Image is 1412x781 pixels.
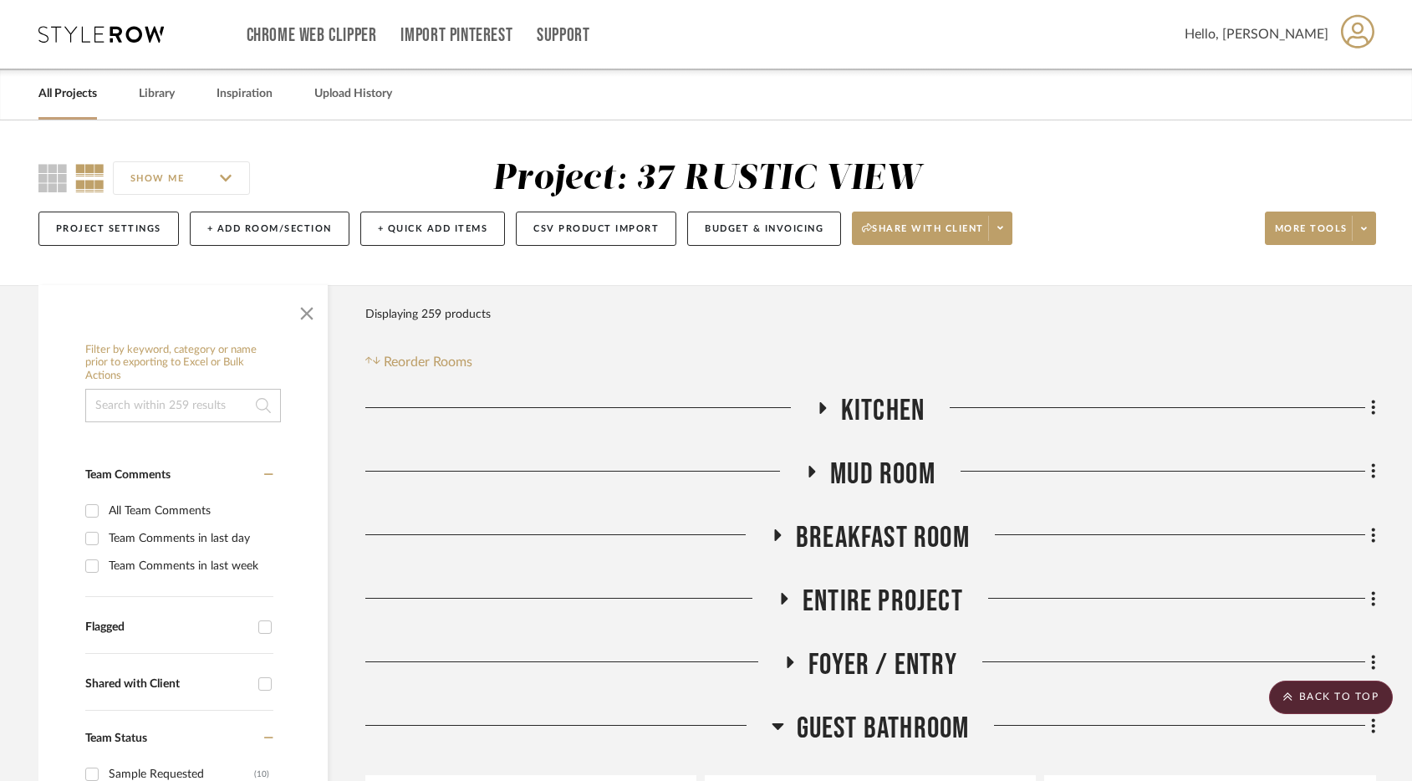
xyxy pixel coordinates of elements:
[1265,212,1376,245] button: More tools
[38,212,179,246] button: Project Settings
[109,553,269,579] div: Team Comments in last week
[852,212,1012,245] button: Share with client
[803,584,963,620] span: Entire Project
[85,733,147,744] span: Team Status
[1275,222,1348,248] span: More tools
[85,469,171,481] span: Team Comments
[365,298,491,331] div: Displaying 259 products
[796,520,970,556] span: Breakfast Room
[830,457,935,493] span: Mud Room
[109,498,269,524] div: All Team Comments
[492,161,921,197] div: Project: 37 RUSTIC VIEW
[190,212,349,246] button: + Add Room/Section
[314,83,392,105] a: Upload History
[400,28,512,43] a: Import Pinterest
[85,620,250,635] div: Flagged
[841,393,925,429] span: Kitchen
[360,212,506,246] button: + Quick Add Items
[85,344,281,383] h6: Filter by keyword, category or name prior to exporting to Excel or Bulk Actions
[808,647,957,683] span: Foyer / Entry
[38,83,97,105] a: All Projects
[247,28,377,43] a: Chrome Web Clipper
[365,352,473,372] button: Reorder Rooms
[217,83,273,105] a: Inspiration
[85,677,250,692] div: Shared with Client
[687,212,841,246] button: Budget & Invoicing
[384,352,472,372] span: Reorder Rooms
[862,222,984,248] span: Share with client
[537,28,589,43] a: Support
[109,525,269,552] div: Team Comments in last day
[1185,24,1328,44] span: Hello, [PERSON_NAME]
[85,389,281,422] input: Search within 259 results
[139,83,175,105] a: Library
[1269,681,1393,714] scroll-to-top-button: BACK TO TOP
[290,294,324,327] button: Close
[516,212,676,246] button: CSV Product Import
[797,711,970,747] span: Guest Bathroom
